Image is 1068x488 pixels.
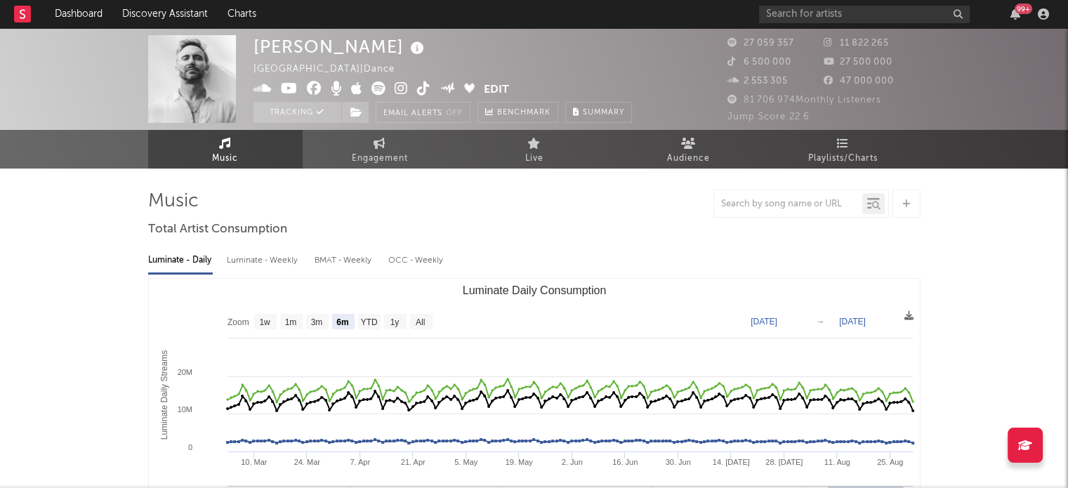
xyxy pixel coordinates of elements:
[228,317,249,327] text: Zoom
[376,102,470,123] button: Email AlertsOff
[159,350,169,440] text: Luminate Daily Streams
[148,221,287,238] span: Total Artist Consumption
[727,95,881,105] span: 81 706 974 Monthly Listeners
[310,317,322,327] text: 3m
[253,102,341,123] button: Tracking
[148,130,303,169] a: Music
[808,150,878,167] span: Playlists/Charts
[352,150,408,167] span: Engagement
[612,130,766,169] a: Audience
[727,112,810,121] span: Jump Score: 22.6
[253,61,411,78] div: [GEOGRAPHIC_DATA] | Dance
[148,249,213,272] div: Luminate - Daily
[303,130,457,169] a: Engagement
[1010,8,1020,20] button: 99+
[350,458,370,466] text: 7. Apr
[727,39,794,48] span: 27 059 357
[177,368,192,376] text: 20M
[727,58,791,67] span: 6 500 000
[561,458,582,466] text: 2. Jun
[565,102,632,123] button: Summary
[824,58,892,67] span: 27 500 000
[665,458,690,466] text: 30. Jun
[259,317,270,327] text: 1w
[727,77,788,86] span: 2 553 305
[751,317,777,327] text: [DATE]
[227,249,301,272] div: Luminate - Weekly
[714,199,862,210] input: Search by song name or URL
[505,458,533,466] text: 19. May
[759,6,970,23] input: Search for artists
[187,443,192,451] text: 0
[415,317,424,327] text: All
[766,130,921,169] a: Playlists/Charts
[484,81,509,99] button: Edit
[336,317,348,327] text: 6m
[457,130,612,169] a: Live
[177,405,192,414] text: 10M
[360,317,377,327] text: YTD
[824,39,889,48] span: 11 822 265
[462,284,606,296] text: Luminate Daily Consumption
[839,317,866,327] text: [DATE]
[612,458,638,466] text: 16. Jun
[315,249,374,272] div: BMAT - Weekly
[497,105,551,121] span: Benchmark
[388,249,444,272] div: OCC - Weekly
[712,458,749,466] text: 14. [DATE]
[454,458,478,466] text: 5. May
[816,317,824,327] text: →
[824,458,850,466] text: 11. Aug
[1015,4,1032,14] div: 99 +
[583,109,624,117] span: Summary
[525,150,543,167] span: Live
[477,102,558,123] a: Benchmark
[400,458,425,466] text: 21. Apr
[765,458,803,466] text: 28. [DATE]
[876,458,902,466] text: 25. Aug
[241,458,268,466] text: 10. Mar
[824,77,894,86] span: 47 000 000
[294,458,320,466] text: 24. Mar
[667,150,710,167] span: Audience
[284,317,296,327] text: 1m
[390,317,399,327] text: 1y
[253,35,428,58] div: [PERSON_NAME]
[212,150,238,167] span: Music
[446,110,463,117] em: Off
